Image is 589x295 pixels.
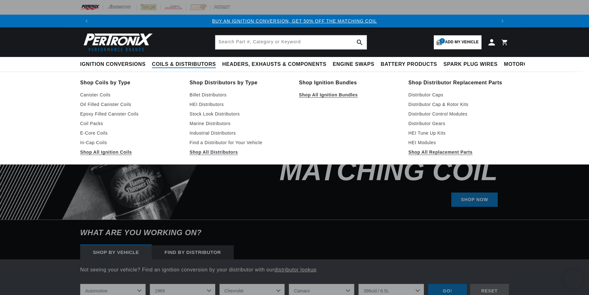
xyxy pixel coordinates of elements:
[443,61,497,68] span: Spark Plug Wires
[190,129,290,137] a: Industrial Distributors
[215,35,367,49] input: Search Part #, Category or Keyword
[152,61,216,68] span: Coils & Distributors
[408,129,509,137] a: HEI Tune Up Kits
[212,18,377,24] a: BUY AN IGNITION CONVERSION, GET 50% OFF THE MATCHING COIL
[80,91,181,99] a: Canister Coils
[226,90,498,182] h2: Buy an Ignition Conversion, Get 50% off the Matching Coil
[80,139,181,146] a: In-Cap Coils
[434,35,482,49] a: 1Add my vehicle
[299,91,399,99] a: Shop All Ignition Bundles
[408,120,509,127] a: Distributor Gears
[149,57,219,72] summary: Coils & Distributors
[451,193,498,207] a: SHOP NOW
[80,101,181,108] a: Oil Filled Canister Coils
[80,148,181,156] a: Shop All Ignition Coils
[80,110,181,118] a: Epoxy Filled Canister Coils
[329,57,378,72] summary: Engine Swaps
[80,61,146,68] span: Ignition Conversions
[299,78,399,87] a: Shop Ignition Bundles
[80,31,153,53] img: Pertronix
[93,18,496,25] div: 1 of 3
[190,101,290,108] a: HEI Distributors
[190,148,290,156] a: Shop All Distributors
[80,57,149,72] summary: Ignition Conversions
[504,61,542,68] span: Motorcycle
[445,39,479,45] span: Add my vehicle
[501,57,545,72] summary: Motorcycle
[333,61,374,68] span: Engine Swaps
[353,35,367,49] button: search button
[152,245,234,259] div: Find by Distributor
[440,57,501,72] summary: Spark Plug Wires
[190,120,290,127] a: Marine Distributors
[222,61,326,68] span: Headers, Exhausts & Components
[80,266,509,274] p: Not seeing your vehicle? Find an ignition conversion by your distributor with our
[190,91,290,99] a: Billet Distributors
[80,245,152,259] div: Shop by vehicle
[80,15,93,27] button: Translation missing: en.sections.announcements.previous_announcement
[408,148,509,156] a: Shop All Replacement Parts
[408,78,509,87] a: Shop Distributor Replacement Parts
[408,110,509,118] a: Distributor Control Modules
[80,78,181,87] a: Shop Coils by Type
[378,57,440,72] summary: Battery Products
[274,267,317,272] a: distributor lookup
[80,129,181,137] a: E-Core Coils
[408,91,509,99] a: Distributor Caps
[64,220,525,245] h6: What are you working on?
[381,61,437,68] span: Battery Products
[496,15,509,27] button: Translation missing: en.sections.announcements.next_announcement
[190,78,290,87] a: Shop Distributors by Type
[64,15,525,27] slideshow-component: Translation missing: en.sections.announcements.announcement_bar
[219,57,329,72] summary: Headers, Exhausts & Components
[190,110,290,118] a: Stock Look Distributors
[440,38,445,44] span: 1
[408,101,509,108] a: Distributor Cap & Rotor Kits
[80,120,181,127] a: Coil Packs
[190,139,290,146] a: Find a Distributor for Your Vehicle
[408,139,509,146] a: HEI Modules
[93,18,496,25] div: Announcement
